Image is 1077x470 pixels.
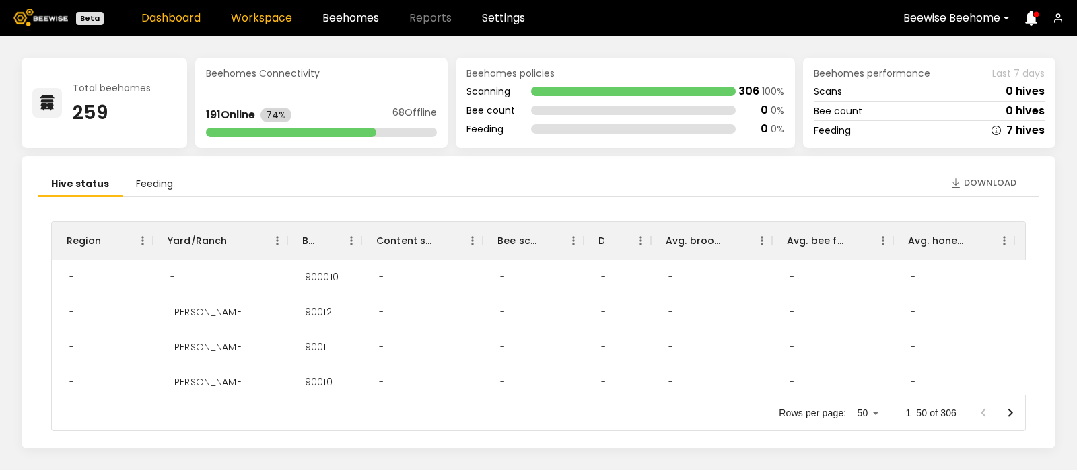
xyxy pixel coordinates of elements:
div: Bee scan hives [483,222,584,260]
div: - [368,260,394,295]
button: Sort [536,231,555,250]
div: - [368,295,394,329]
div: 259 [73,104,151,122]
div: - [489,364,516,399]
div: Content scan hives [376,222,436,260]
div: - [59,295,85,329]
span: Last 7 days [992,69,1045,78]
div: - [489,329,516,364]
div: - [1021,329,1047,364]
div: 100 % [762,87,784,96]
div: - [59,329,85,364]
button: Menu [631,231,651,251]
span: Beehomes performance [814,69,930,78]
button: Sort [725,231,744,250]
div: Dead hives [584,222,651,260]
div: Avg. honey frames [893,222,1014,260]
div: Feeding [466,124,515,134]
div: Beta [76,12,104,25]
div: - [1021,295,1047,329]
div: - [779,329,805,364]
div: 68 Offline [392,108,437,122]
button: Menu [462,231,483,251]
button: Sort [436,231,454,250]
div: - [658,364,684,399]
div: - [779,260,805,295]
button: Download [944,172,1023,194]
p: Rows per page: [779,406,846,420]
button: Menu [563,231,584,251]
div: 0 hives [1006,86,1045,97]
div: - [489,295,516,329]
div: - [590,329,617,364]
button: Sort [228,231,246,250]
div: Scans [814,87,842,96]
div: - [368,364,394,399]
button: Sort [967,231,986,250]
a: Settings [482,13,525,24]
a: Beehomes [322,13,379,24]
button: Sort [604,231,623,250]
div: Bee scan hives [497,222,536,260]
div: - [368,329,394,364]
button: Menu [267,231,287,251]
button: Menu [341,231,361,251]
div: Yard/Ranch [153,222,287,260]
div: - [658,329,684,364]
button: Sort [101,231,120,250]
div: - [590,295,617,329]
a: Workspace [231,13,292,24]
div: - [658,295,684,329]
div: Yard/Ranch [168,222,228,260]
div: Region [67,222,101,260]
div: Bee count [814,106,862,116]
div: Feeding [814,126,851,135]
div: 0 [761,105,768,116]
div: - [1021,364,1047,399]
div: Stella [160,364,256,399]
li: Hive status [38,172,123,197]
div: Scanning [466,87,515,96]
p: 1–50 of 306 [905,406,957,420]
div: 0 [761,124,768,134]
div: - [658,260,684,295]
div: - [779,364,805,399]
div: Avg. honey frames [908,222,967,260]
div: - [59,260,85,295]
div: - [900,364,926,399]
div: BH ID [287,222,361,260]
img: Beewise logo [13,9,68,26]
div: 90010 [294,364,343,399]
div: Total beehomes [73,83,151,93]
div: - [160,260,186,295]
div: - [590,260,617,295]
div: 0 % [771,106,784,115]
div: Dead hives [598,222,604,260]
div: Avg. bee frames [787,222,846,260]
div: Avg. brood frames [666,222,725,260]
div: - [59,364,85,399]
div: - [489,260,516,295]
button: Sort [314,231,333,250]
div: Avg. bee frames [772,222,893,260]
div: 0 hives [1006,106,1045,116]
div: Stella [160,329,256,364]
div: 50 [852,403,884,423]
div: 90011 [294,329,340,364]
button: Menu [873,231,893,251]
button: Go to next page [997,399,1024,426]
div: Stella [160,295,256,329]
div: 74% [260,108,291,122]
div: - [590,364,617,399]
div: Beehomes policies [466,69,784,78]
div: 7 hives [1006,125,1045,136]
div: - [900,260,926,295]
button: Menu [133,231,153,251]
div: 191 Online [206,110,255,120]
div: Avg. brood frames [651,222,772,260]
div: BH ID [302,222,314,260]
button: Menu [752,231,772,251]
button: Menu [994,231,1014,251]
div: 306 [738,86,759,97]
div: Beehomes Connectivity [206,69,437,78]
